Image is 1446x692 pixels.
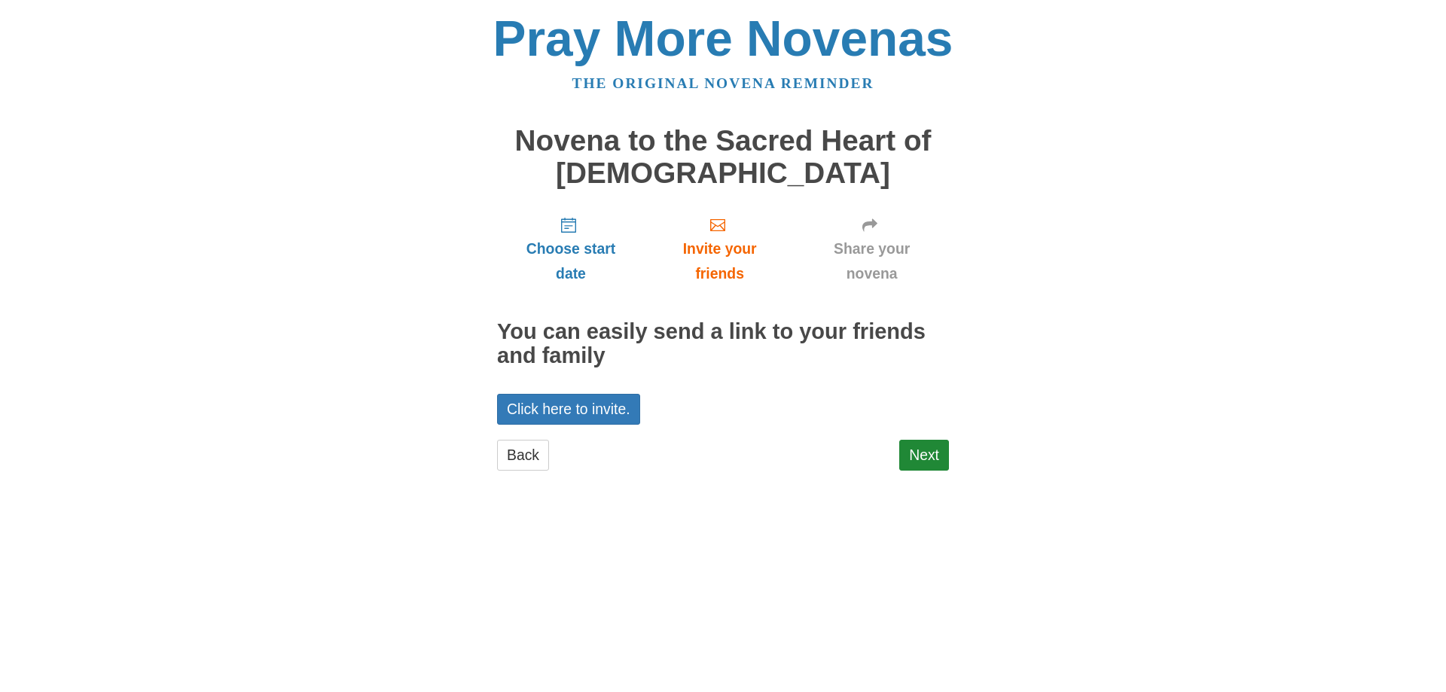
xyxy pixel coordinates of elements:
span: Invite your friends [660,236,779,286]
a: The original novena reminder [572,75,874,91]
a: Share your novena [795,204,949,294]
span: Share your novena [810,236,934,286]
a: Back [497,440,549,471]
h2: You can easily send a link to your friends and family [497,320,949,368]
h1: Novena to the Sacred Heart of [DEMOGRAPHIC_DATA] [497,125,949,189]
span: Choose start date [512,236,630,286]
a: Choose start date [497,204,645,294]
a: Pray More Novenas [493,11,953,66]
a: Next [899,440,949,471]
a: Click here to invite. [497,394,640,425]
a: Invite your friends [645,204,795,294]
